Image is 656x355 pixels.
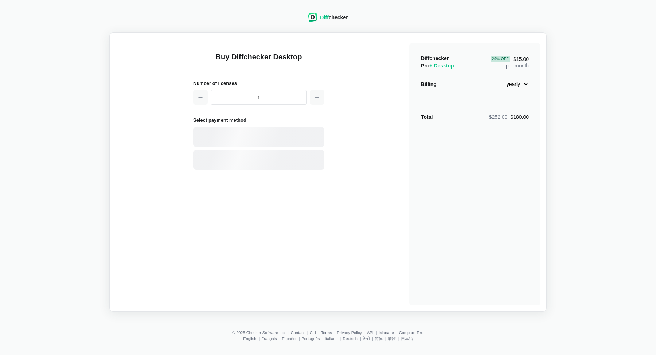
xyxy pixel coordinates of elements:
li: © 2025 Checker Software Inc. [232,331,291,335]
a: 简体 [375,336,383,341]
h2: Number of licenses [193,79,324,87]
span: $15.00 [491,56,529,62]
a: Italiano [325,336,337,341]
a: Português [301,336,320,341]
a: 繁體 [388,336,396,341]
a: Deutsch [343,336,358,341]
a: 日本語 [401,336,413,341]
a: Español [282,336,296,341]
img: Diffchecker logo [308,13,317,22]
div: Billing [421,81,437,88]
div: $180.00 [489,113,529,121]
span: Diff [320,15,328,20]
a: Privacy Policy [337,331,362,335]
a: English [243,336,256,341]
a: iManage [379,331,394,335]
a: Français [261,336,277,341]
a: Contact [291,331,305,335]
div: checker [320,14,348,21]
span: Diffchecker [421,55,449,61]
span: + Desktop [429,63,454,69]
a: हिन्दी [363,336,370,341]
input: 1 [211,90,307,105]
h2: Select payment method [193,116,324,124]
a: Compare Text [399,331,424,335]
strong: Total [421,114,433,120]
div: 29 % Off [491,56,510,62]
a: API [367,331,374,335]
span: Pro [421,63,454,69]
a: CLI [310,331,316,335]
div: per month [491,55,529,69]
span: $252.00 [489,114,508,120]
a: Diffchecker logoDiffchecker [308,17,348,23]
a: Terms [321,331,332,335]
h1: Buy Diffchecker Desktop [193,52,324,71]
